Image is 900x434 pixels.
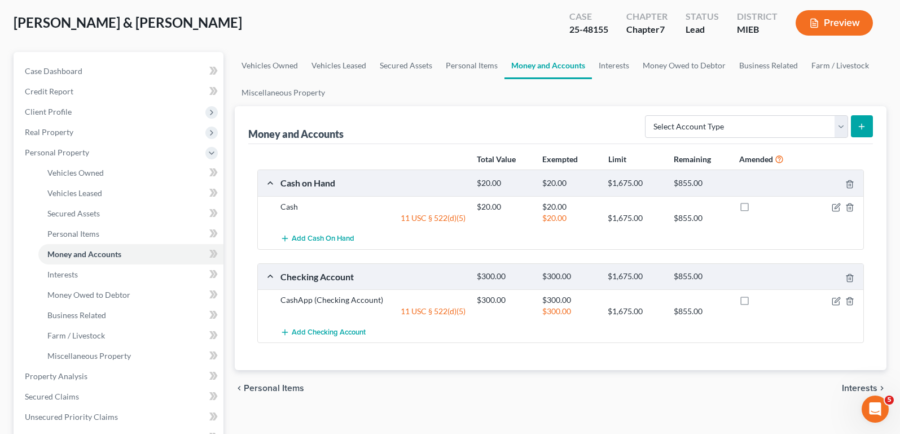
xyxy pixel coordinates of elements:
button: Add Checking Account [280,322,366,342]
strong: Remaining [674,154,711,164]
span: Case Dashboard [25,66,82,76]
span: Personal Items [244,384,304,393]
div: $1,675.00 [602,306,668,317]
span: Real Property [25,127,73,137]
strong: Total Value [477,154,516,164]
span: Business Related [47,310,106,320]
div: $855.00 [668,178,734,189]
span: 5 [885,396,894,405]
span: Secured Assets [47,209,100,218]
span: [PERSON_NAME] & [PERSON_NAME] [14,14,242,31]
a: Interests [38,264,223,285]
i: chevron_right [877,384,886,393]
button: Preview [796,10,873,36]
div: 25-48155 [569,23,608,36]
div: MIEB [737,23,778,36]
div: $300.00 [471,294,537,306]
span: Vehicles Leased [47,188,102,198]
a: Property Analysis [16,366,223,387]
div: $300.00 [537,294,602,306]
a: Money and Accounts [504,52,592,79]
a: Money and Accounts [38,244,223,264]
div: $1,675.00 [602,178,668,189]
span: Property Analysis [25,371,87,381]
a: Vehicles Owned [38,163,223,183]
div: $20.00 [537,212,602,224]
span: Money and Accounts [47,249,121,259]
div: Money and Accounts [248,127,344,141]
button: Add Cash on Hand [280,228,354,249]
div: Case [569,10,608,23]
div: $855.00 [668,212,734,224]
a: Vehicles Leased [305,52,373,79]
a: Farm / Livestock [805,52,876,79]
a: Unsecured Priority Claims [16,407,223,427]
div: $1,675.00 [602,271,668,282]
a: Business Related [732,52,805,79]
span: Interests [47,270,78,279]
div: Cash on Hand [275,177,471,189]
a: Interests [592,52,636,79]
a: Miscellaneous Property [38,346,223,366]
strong: Amended [739,154,773,164]
div: Cash [275,201,471,212]
span: Money Owed to Debtor [47,290,130,300]
span: Miscellaneous Property [47,351,131,361]
span: Add Checking Account [292,328,366,337]
div: $855.00 [668,306,734,317]
div: $300.00 [537,271,602,282]
a: Money Owed to Debtor [38,285,223,305]
strong: Exempted [542,154,578,164]
strong: Limit [608,154,626,164]
a: Miscellaneous Property [235,79,332,106]
div: Status [686,10,719,23]
span: Interests [842,384,877,393]
span: Secured Claims [25,392,79,401]
span: Farm / Livestock [47,331,105,340]
span: 7 [660,24,665,34]
div: $300.00 [471,271,537,282]
span: Add Cash on Hand [292,235,354,244]
a: Secured Assets [38,203,223,224]
div: $20.00 [471,201,537,212]
span: Vehicles Owned [47,168,104,177]
span: Client Profile [25,107,72,116]
a: Vehicles Owned [235,52,305,79]
iframe: Intercom live chat [862,396,889,423]
div: Lead [686,23,719,36]
div: $20.00 [537,201,602,212]
span: Credit Report [25,86,73,96]
div: $20.00 [471,178,537,189]
a: Farm / Livestock [38,325,223,346]
div: $300.00 [537,306,602,317]
a: Personal Items [439,52,504,79]
span: Personal Items [47,229,99,238]
div: Chapter [626,10,668,23]
a: Money Owed to Debtor [636,52,732,79]
div: $1,675.00 [602,212,668,224]
div: Checking Account [275,271,471,283]
a: Case Dashboard [16,61,223,81]
div: $20.00 [537,178,602,189]
div: District [737,10,778,23]
div: CashApp (Checking Account) [275,294,471,306]
a: Vehicles Leased [38,183,223,203]
span: Unsecured Priority Claims [25,412,118,422]
div: $855.00 [668,271,734,282]
div: 11 USC § 522(d)(5) [275,212,471,224]
i: chevron_left [235,384,244,393]
div: Chapter [626,23,668,36]
a: Secured Claims [16,387,223,407]
span: Personal Property [25,147,89,157]
div: 11 USC § 522(d)(5) [275,306,471,317]
a: Personal Items [38,224,223,244]
button: Interests chevron_right [842,384,886,393]
a: Secured Assets [373,52,439,79]
a: Credit Report [16,81,223,102]
a: Business Related [38,305,223,325]
button: chevron_left Personal Items [235,384,304,393]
